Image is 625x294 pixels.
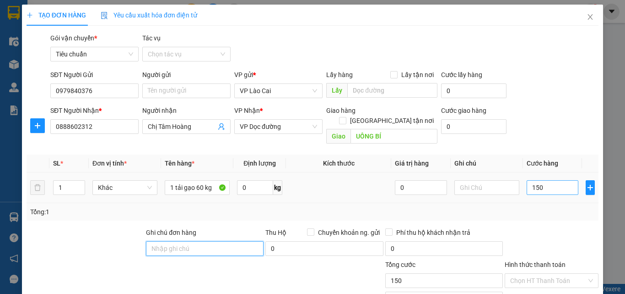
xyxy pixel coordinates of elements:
span: Tiêu chuẩn [56,47,133,61]
input: VD: Bàn, Ghế [165,180,230,195]
span: VP Lào Cai [240,84,317,98]
span: plus [586,184,594,191]
button: Close [577,5,603,30]
button: delete [30,180,45,195]
span: close [587,13,594,21]
span: plus [31,122,44,129]
span: VP Dọc đường [240,120,317,133]
label: Cước lấy hàng [441,71,482,78]
input: Dọc đường [350,129,437,144]
div: Người gửi [142,70,231,80]
span: Định lượng [243,160,276,167]
span: SL [53,160,60,167]
div: SĐT Người Gửi [50,70,139,80]
span: Gói vận chuyển [50,34,97,42]
label: Ghi chú đơn hàng [146,229,196,236]
span: Cước hàng [527,160,558,167]
span: Tên hàng [165,160,194,167]
input: Dọc đường [347,83,437,98]
span: Lấy hàng [326,71,353,78]
input: 0 [395,180,447,195]
input: Cước lấy hàng [441,83,506,98]
span: Yêu cầu xuất hóa đơn điện tử [101,11,197,19]
span: Giá trị hàng [395,160,429,167]
img: icon [101,12,108,19]
span: TẠO ĐƠN HÀNG [27,11,86,19]
span: Lấy tận nơi [398,70,437,80]
span: Kích thước [323,160,355,167]
span: Phí thu hộ khách nhận trả [393,227,474,238]
span: Giao [326,129,350,144]
span: Giao hàng [326,107,356,114]
label: Tác vụ [142,34,161,42]
span: Tổng cước [385,261,415,268]
span: Lấy [326,83,347,98]
button: plus [586,180,595,195]
input: Cước giao hàng [441,119,506,134]
span: [GEOGRAPHIC_DATA] tận nơi [346,116,437,126]
input: Ghi chú đơn hàng [146,241,264,256]
span: Khác [98,181,152,194]
span: Chuyển khoản ng. gửi [314,227,383,238]
label: Hình thức thanh toán [505,261,566,268]
span: user-add [218,123,225,130]
span: Đơn vị tính [92,160,127,167]
span: VP Nhận [234,107,260,114]
th: Ghi chú [451,155,523,172]
span: Thu Hộ [265,229,286,236]
div: Tổng: 1 [30,207,242,217]
input: Ghi Chú [454,180,519,195]
div: SĐT Người Nhận [50,105,139,116]
div: Người nhận [142,105,231,116]
span: kg [273,180,282,195]
div: VP gửi [234,70,323,80]
button: plus [30,118,45,133]
label: Cước giao hàng [441,107,486,114]
span: plus [27,12,33,18]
